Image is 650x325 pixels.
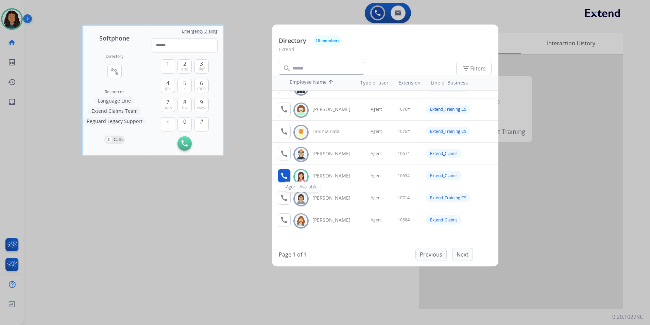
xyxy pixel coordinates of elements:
span: 1 [166,60,169,68]
div: [PERSON_NAME] [312,217,358,223]
mat-icon: call [280,172,288,180]
button: 2abc [177,59,192,74]
mat-icon: call [280,127,288,136]
span: Agent [371,217,382,223]
img: avatar [296,149,306,160]
mat-icon: connect_without_contact [110,67,119,75]
img: avatar [296,216,306,226]
p: 0.20.1027RC [612,313,643,321]
mat-icon: call [280,194,288,202]
span: jkl [183,86,187,91]
button: Reguard Legacy Support [83,117,146,125]
div: [PERSON_NAME] [312,106,358,113]
span: tuv [182,105,188,110]
button: 9wxyz [194,98,209,112]
button: 7pqrs [161,98,175,112]
button: 3def [194,59,209,74]
div: [PERSON_NAME] [312,172,358,179]
th: Extension [395,76,424,90]
img: avatar [296,171,306,182]
div: Agent Available. [284,182,320,192]
img: avatar [296,105,306,115]
img: call-button [182,140,188,146]
button: # [194,117,209,131]
span: ghi [165,86,171,91]
span: Agent [371,195,382,201]
span: 1076# [398,107,410,112]
span: 3 [200,60,203,68]
span: 1075# [398,129,410,134]
span: 1063# [398,173,410,179]
div: Extend_Training CS [426,127,471,136]
mat-icon: call [280,216,288,224]
img: avatar [296,194,306,204]
span: pqrs [164,105,172,110]
span: 9 [200,98,203,106]
div: [PERSON_NAME] [312,195,358,201]
button: 0 [177,117,192,131]
span: 4 [166,79,169,87]
span: mno [197,86,206,91]
div: Extend_Claims [426,215,462,225]
span: wxyz [197,105,206,110]
span: Filters [462,64,486,73]
mat-icon: arrow_upward [327,79,335,87]
span: 1067# [398,151,410,156]
span: 8 [183,98,186,106]
span: abc [181,66,188,72]
p: Page [279,250,291,259]
button: Extend Claims Team [88,107,141,115]
span: 1071# [398,195,410,201]
button: 18 members [313,35,342,46]
span: 0 [183,118,186,126]
button: 0Calls [104,136,125,144]
span: # [200,118,203,126]
div: Extend_Claims [426,171,462,180]
span: 5 [183,79,186,87]
th: Type of user [351,76,392,90]
p: Extend [279,46,492,58]
p: 0 [106,137,112,143]
div: [PERSON_NAME] [312,150,358,157]
span: 7 [166,98,169,106]
button: 1 [161,59,175,74]
p: Directory [279,36,306,45]
div: Extend_Claims [426,149,462,158]
mat-icon: call [280,150,288,158]
span: Softphone [99,33,130,43]
p: of [297,250,302,259]
span: def [199,66,205,72]
div: Extend_Training CS [426,193,471,202]
span: Resources [105,89,124,95]
span: Agent [371,173,382,179]
mat-icon: search [283,64,291,73]
span: 1068# [398,217,410,223]
mat-icon: call [280,105,288,113]
p: Calls [114,137,123,143]
th: Line of Business [427,76,495,90]
button: 8tuv [177,98,192,112]
span: 2 [183,60,186,68]
button: Agent Available. [278,169,291,183]
span: Agent [371,151,382,156]
button: Filters [456,62,492,75]
th: Employee Name [286,75,347,90]
button: 5jkl [177,79,192,93]
button: 6mno [194,79,209,93]
img: avatar [296,127,306,138]
h2: Directory [106,54,123,59]
span: Emergency Dialing [182,29,218,34]
button: Language Line [95,97,134,105]
span: Agent [371,107,382,112]
div: LaSinia Oda [312,128,358,135]
span: + [166,118,169,126]
span: 6 [200,79,203,87]
button: + [161,117,175,131]
button: 4ghi [161,79,175,93]
span: Agent [371,129,382,134]
div: Extend_Training CS [426,105,471,114]
mat-icon: filter_list [462,64,470,73]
